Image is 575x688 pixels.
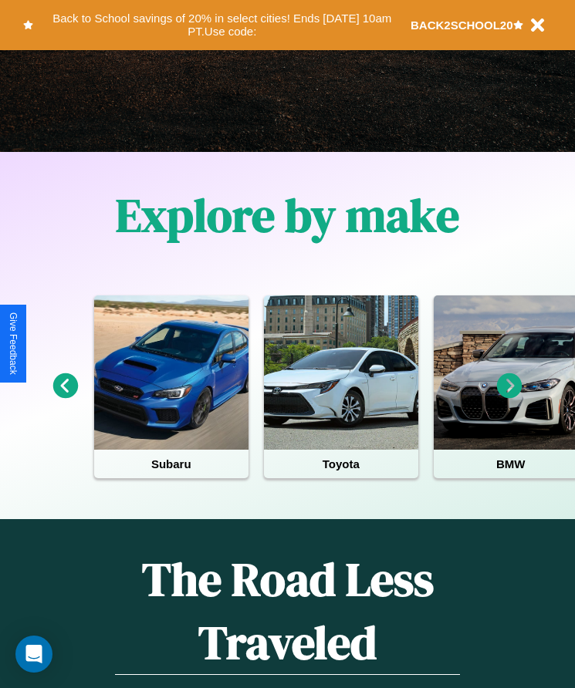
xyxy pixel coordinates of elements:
b: BACK2SCHOOL20 [411,19,513,32]
button: Back to School savings of 20% in select cities! Ends [DATE] 10am PT.Use code: [33,8,411,42]
h1: Explore by make [116,184,459,247]
h1: The Road Less Traveled [115,548,460,675]
h4: Toyota [264,450,418,478]
div: Give Feedback [8,312,19,375]
h4: Subaru [94,450,249,478]
div: Open Intercom Messenger [15,636,52,673]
